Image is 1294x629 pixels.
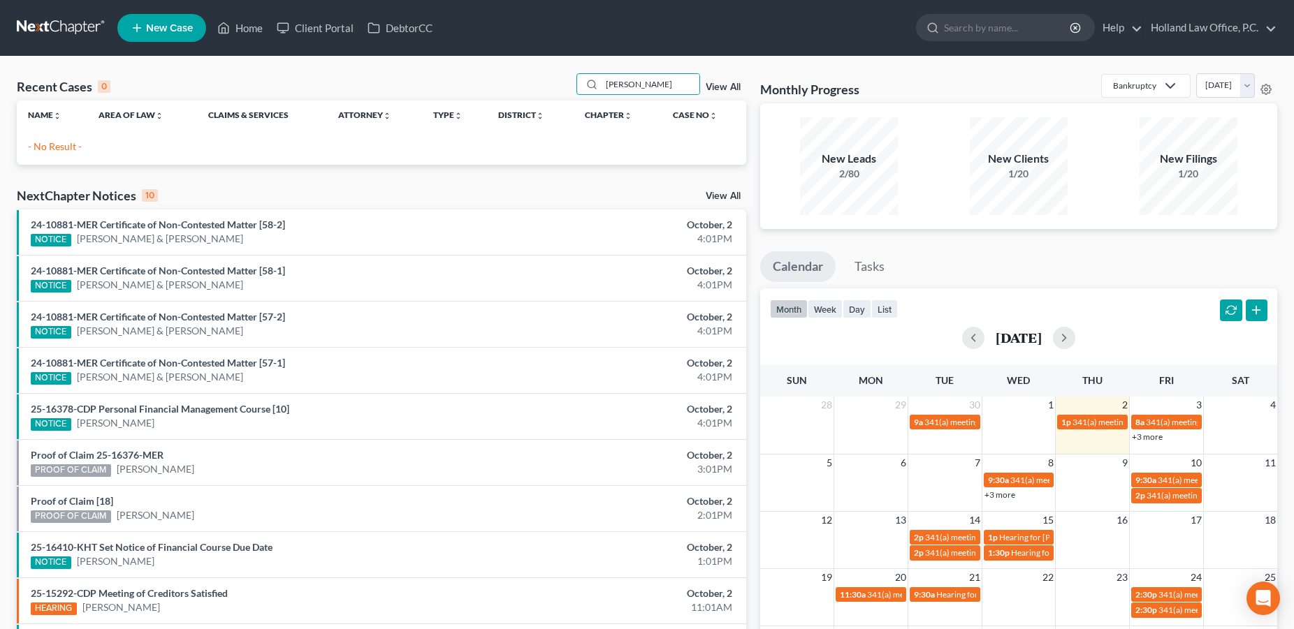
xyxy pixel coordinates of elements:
[77,554,154,568] a: [PERSON_NAME]
[1189,569,1203,586] span: 24
[508,586,732,600] div: October, 2
[988,475,1009,485] span: 9:30a
[899,454,908,471] span: 6
[155,112,163,120] i: unfold_more
[996,330,1042,345] h2: [DATE]
[1189,512,1203,528] span: 17
[1121,454,1129,471] span: 9
[146,23,193,34] span: New Case
[31,265,285,276] a: 24-10881-MER Certificate of Non-Contested Matter [58-1]
[673,110,718,120] a: Case Nounfold_more
[98,80,110,93] div: 0
[1263,512,1277,528] span: 18
[968,512,982,528] span: 14
[536,112,544,120] i: unfold_more
[871,299,898,318] button: list
[31,418,71,431] div: NOTICE
[1115,569,1129,586] span: 23
[1061,417,1071,427] span: 1p
[1158,589,1293,600] span: 341(a) meeting for [PERSON_NAME]
[1189,454,1203,471] span: 10
[338,110,391,120] a: Attorneyunfold_more
[1263,569,1277,586] span: 25
[1135,589,1157,600] span: 2:30p
[1263,454,1277,471] span: 11
[77,370,243,384] a: [PERSON_NAME] & [PERSON_NAME]
[454,112,463,120] i: unfold_more
[936,589,1045,600] span: Hearing for [PERSON_NAME]
[800,151,898,167] div: New Leads
[508,232,732,246] div: 4:01PM
[843,299,871,318] button: day
[1007,374,1030,386] span: Wed
[117,508,194,522] a: [PERSON_NAME]
[1132,431,1163,442] a: +3 more
[1158,475,1293,485] span: 341(a) meeting for [PERSON_NAME]
[1041,569,1055,586] span: 22
[1135,417,1144,427] span: 8a
[508,356,732,370] div: October, 2
[17,78,110,95] div: Recent Cases
[270,15,361,40] a: Client Portal
[31,602,77,615] div: HEARING
[31,541,272,553] a: 25-16410-KHT Set Notice of Financial Course Due Date
[1140,167,1237,181] div: 1/20
[820,512,834,528] span: 12
[31,495,113,507] a: Proof of Claim [18]
[820,569,834,586] span: 19
[508,508,732,522] div: 2:01PM
[1096,15,1142,40] a: Help
[99,110,163,120] a: Area of Lawunfold_more
[1140,151,1237,167] div: New Filings
[508,416,732,430] div: 4:01PM
[968,397,982,413] span: 30
[914,589,935,600] span: 9:30a
[31,234,71,246] div: NOTICE
[1195,397,1203,413] span: 3
[508,600,732,614] div: 11:01AM
[800,167,898,181] div: 2/80
[944,15,1072,40] input: Search by name...
[1082,374,1103,386] span: Thu
[1232,374,1249,386] span: Sat
[709,112,718,120] i: unfold_more
[924,417,1059,427] span: 341(a) meeting for [PERSON_NAME]
[925,532,1134,542] span: 341(a) meeting for [PERSON_NAME] & [PERSON_NAME]
[1158,605,1293,615] span: 341(a) meeting for [PERSON_NAME]
[77,324,243,338] a: [PERSON_NAME] & [PERSON_NAME]
[840,589,866,600] span: 11:30a
[973,454,982,471] span: 7
[142,189,158,202] div: 10
[1135,605,1157,615] span: 2:30p
[1047,397,1055,413] span: 1
[117,462,194,476] a: [PERSON_NAME]
[31,464,111,477] div: PROOF OF CLAIM
[760,251,836,282] a: Calendar
[31,326,71,339] div: NOTICE
[1011,547,1194,558] span: Hearing for [PERSON_NAME] & [PERSON_NAME]
[433,110,463,120] a: Typeunfold_more
[706,82,741,92] a: View All
[508,324,732,338] div: 4:01PM
[31,219,285,230] a: 24-10881-MER Certificate of Non-Contested Matter [58-2]
[197,101,326,128] th: Claims & Services
[31,357,285,369] a: 24-10881-MER Certificate of Non-Contested Matter [57-1]
[1115,512,1129,528] span: 16
[383,112,391,120] i: unfold_more
[808,299,843,318] button: week
[1144,15,1277,40] a: Holland Law Office, P.C.
[498,110,544,120] a: Districtunfold_more
[31,311,285,323] a: 24-10881-MER Certificate of Non-Contested Matter [57-2]
[1159,374,1174,386] span: Fri
[825,454,834,471] span: 5
[508,462,732,476] div: 3:01PM
[28,110,61,120] a: Nameunfold_more
[624,112,632,120] i: unfold_more
[17,187,158,204] div: NextChapter Notices
[53,112,61,120] i: unfold_more
[867,589,1002,600] span: 341(a) meeting for [PERSON_NAME]
[602,74,699,94] input: Search by name...
[77,416,154,430] a: [PERSON_NAME]
[508,310,732,324] div: October, 2
[1041,512,1055,528] span: 15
